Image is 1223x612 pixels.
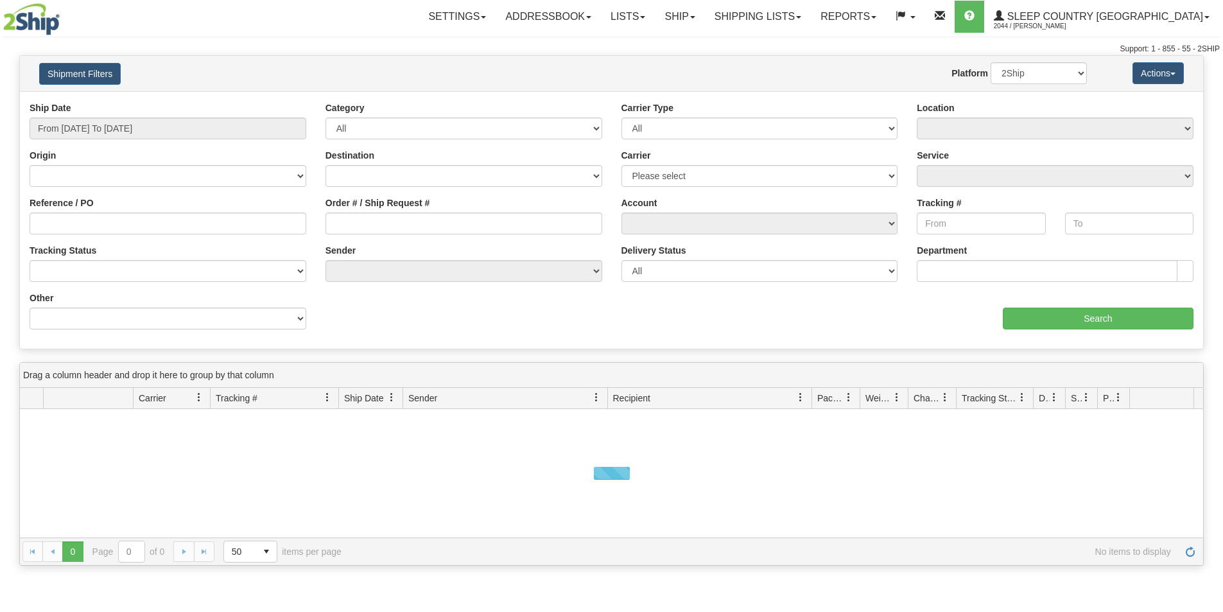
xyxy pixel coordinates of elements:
[951,67,988,80] label: Platform
[1065,213,1193,234] input: To
[994,20,1090,33] span: 2044 / [PERSON_NAME]
[62,541,83,562] span: Page 0
[496,1,601,33] a: Addressbook
[621,244,686,257] label: Delivery Status
[232,545,248,558] span: 50
[3,44,1220,55] div: Support: 1 - 855 - 55 - 2SHIP
[188,387,210,408] a: Carrier filter column settings
[917,101,954,114] label: Location
[419,1,496,33] a: Settings
[1071,392,1082,405] span: Shipment Issues
[811,1,886,33] a: Reports
[360,546,1171,557] span: No items to display
[139,392,166,405] span: Carrier
[1004,11,1203,22] span: Sleep Country [GEOGRAPHIC_DATA]
[1043,387,1065,408] a: Delivery Status filter column settings
[344,392,383,405] span: Ship Date
[1132,62,1184,84] button: Actions
[92,541,165,563] span: Page of 0
[655,1,704,33] a: Ship
[1107,387,1129,408] a: Pickup Status filter column settings
[30,149,56,162] label: Origin
[838,387,860,408] a: Packages filter column settings
[962,392,1018,405] span: Tracking Status
[621,197,657,209] label: Account
[621,101,673,114] label: Carrier Type
[790,387,811,408] a: Recipient filter column settings
[223,541,342,563] span: items per page
[381,387,403,408] a: Ship Date filter column settings
[1180,541,1201,562] a: Refresh
[317,387,338,408] a: Tracking # filter column settings
[984,1,1219,33] a: Sleep Country [GEOGRAPHIC_DATA] 2044 / [PERSON_NAME]
[613,392,650,405] span: Recipient
[585,387,607,408] a: Sender filter column settings
[30,292,53,304] label: Other
[223,541,277,563] span: Page sizes drop down
[705,1,811,33] a: Shipping lists
[817,392,844,405] span: Packages
[256,541,277,562] span: select
[917,244,967,257] label: Department
[325,244,356,257] label: Sender
[30,101,71,114] label: Ship Date
[1003,308,1193,329] input: Search
[917,149,949,162] label: Service
[3,3,60,35] img: logo2044.jpg
[325,149,374,162] label: Destination
[621,149,651,162] label: Carrier
[886,387,908,408] a: Weight filter column settings
[1075,387,1097,408] a: Shipment Issues filter column settings
[934,387,956,408] a: Charge filter column settings
[1039,392,1050,405] span: Delivery Status
[216,392,257,405] span: Tracking #
[865,392,892,405] span: Weight
[914,392,941,405] span: Charge
[1011,387,1033,408] a: Tracking Status filter column settings
[325,101,365,114] label: Category
[917,213,1045,234] input: From
[30,197,94,209] label: Reference / PO
[601,1,655,33] a: Lists
[917,197,961,209] label: Tracking #
[30,244,96,257] label: Tracking Status
[1103,392,1114,405] span: Pickup Status
[20,363,1203,388] div: grid grouping header
[39,63,121,85] button: Shipment Filters
[325,197,430,209] label: Order # / Ship Request #
[408,392,437,405] span: Sender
